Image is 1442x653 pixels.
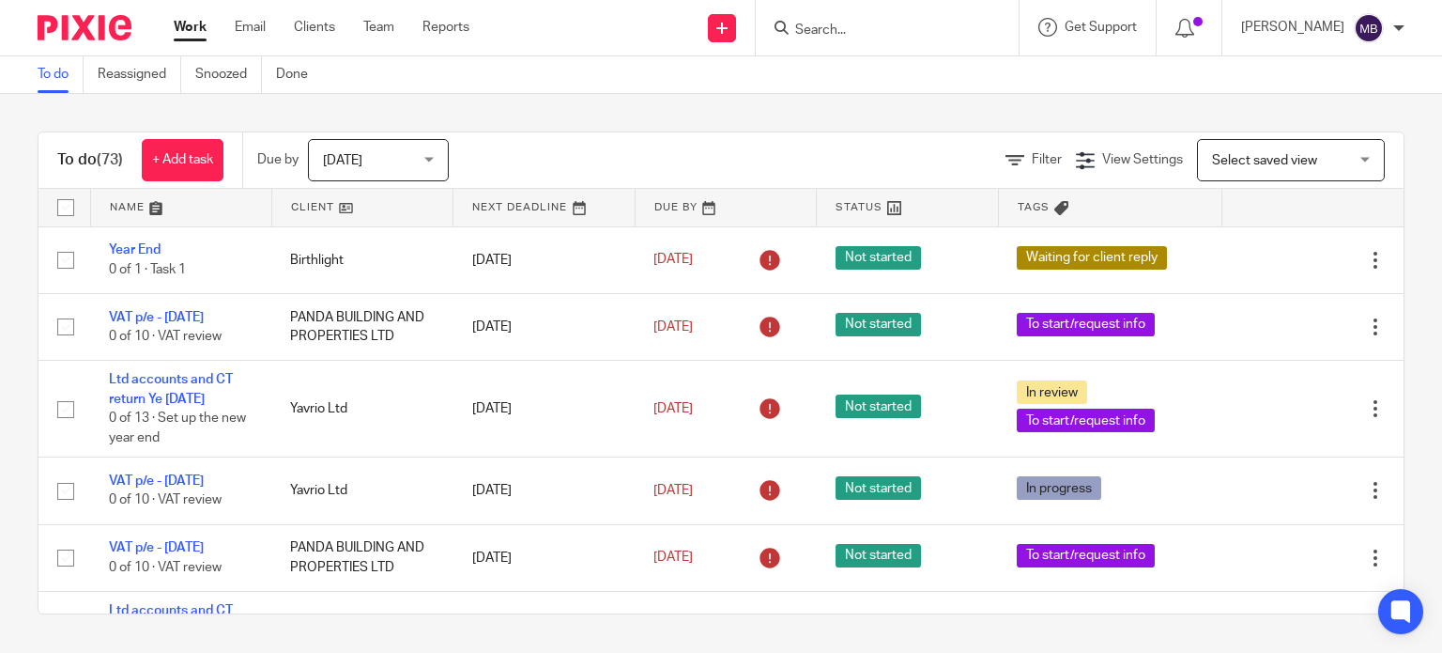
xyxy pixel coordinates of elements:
span: [DATE] [323,154,362,167]
span: To start/request info [1017,409,1155,432]
span: Waiting for client reply [1017,246,1167,270]
a: Reassigned [98,56,181,93]
span: 0 of 10 · VAT review [109,330,222,343]
p: [PERSON_NAME] [1241,18,1344,37]
span: 0 of 10 · VAT review [109,493,222,506]
span: Not started [836,246,921,270]
span: [DATE] [653,402,693,415]
td: Yavrio Ltd [271,361,453,458]
a: VAT p/e - [DATE] [109,311,204,324]
a: Ltd accounts and CT return Y/E - 2024 [109,604,233,636]
a: To do [38,56,84,93]
span: 0 of 10 · VAT review [109,561,222,574]
span: Not started [836,313,921,336]
span: [DATE] [653,484,693,497]
span: Get Support [1065,21,1137,34]
span: Tags [1018,202,1050,212]
input: Search [793,23,962,39]
img: svg%3E [1354,13,1384,43]
span: 0 of 13 · Set up the new year end [109,412,246,444]
td: [DATE] [453,458,635,524]
a: Reports [422,18,469,37]
td: [DATE] [453,361,635,458]
span: Filter [1032,153,1062,166]
a: Year End [109,243,161,257]
a: Done [276,56,322,93]
td: [DATE] [453,524,635,591]
span: To start/request info [1017,313,1155,336]
td: PANDA BUILDING AND PROPERTIES LTD [271,293,453,360]
a: Snoozed [195,56,262,93]
a: Clients [294,18,335,37]
a: Email [235,18,266,37]
td: PANDA BUILDING AND PROPERTIES LTD [271,524,453,591]
span: Not started [836,544,921,567]
span: [DATE] [653,254,693,267]
span: Select saved view [1212,154,1317,167]
p: Due by [257,150,299,169]
span: [DATE] [653,320,693,334]
a: Work [174,18,207,37]
td: Birthlight [271,226,453,293]
span: [DATE] [653,552,693,565]
span: Not started [836,395,921,418]
td: [DATE] [453,226,635,293]
td: [DATE] [453,293,635,360]
span: Not started [836,476,921,500]
h1: To do [57,150,123,170]
span: 0 of 1 · Task 1 [109,263,186,276]
a: Ltd accounts and CT return Ye [DATE] [109,373,233,405]
a: Team [363,18,394,37]
span: To start/request info [1017,544,1155,567]
a: VAT p/e - [DATE] [109,541,204,554]
td: Yavrio Ltd [271,458,453,524]
span: View Settings [1102,153,1183,166]
a: VAT p/e - [DATE] [109,474,204,488]
a: + Add task [142,139,223,181]
span: In review [1017,381,1087,404]
span: (73) [97,152,123,167]
img: Pixie [38,15,131,40]
span: In progress [1017,476,1101,500]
